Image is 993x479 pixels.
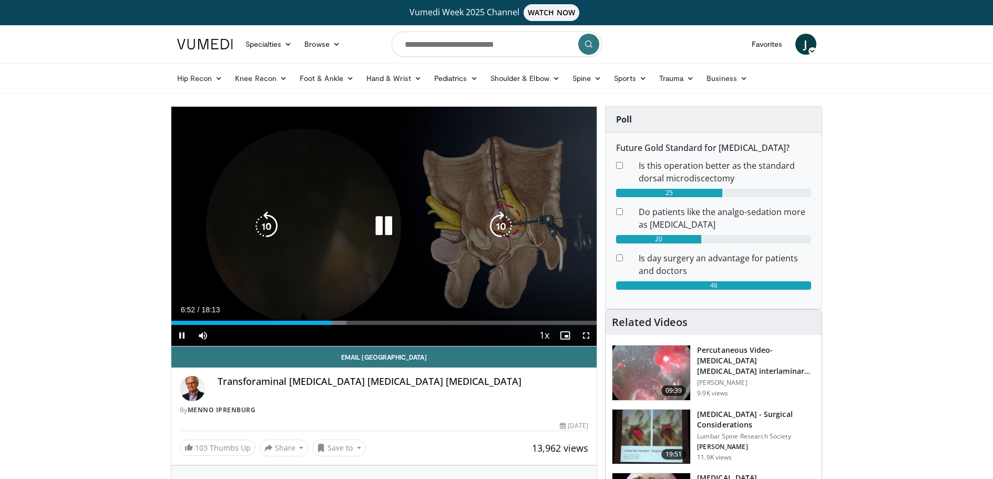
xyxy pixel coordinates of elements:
[653,68,701,89] a: Trauma
[192,325,213,346] button: Mute
[631,159,819,185] dd: Is this operation better as the standard dorsal microdiscectomy
[181,305,195,314] span: 6:52
[534,325,555,346] button: Playback Rate
[171,107,597,346] video-js: Video Player
[484,68,566,89] a: Shoulder & Elbow
[612,410,690,464] img: df977cbb-5756-427a-b13c-efcd69dcbbf0.150x105_q85_crop-smart_upscale.jpg
[700,68,754,89] a: Business
[697,379,815,387] p: [PERSON_NAME]
[631,252,819,277] dd: Is day surgery an advantage for patients and doctors
[293,68,360,89] a: Foot & Ankle
[697,389,728,398] p: 9.9K views
[555,325,576,346] button: Enable picture-in-picture mode
[608,68,653,89] a: Sports
[616,189,722,197] div: 25
[218,376,589,388] h4: Transforaminal [MEDICAL_DATA] [MEDICAL_DATA] [MEDICAL_DATA]
[612,409,815,465] a: 19:51 [MEDICAL_DATA] - Surgical Considerations Lumbar Spine Research Society [PERSON_NAME] 11.9K ...
[524,4,579,21] span: WATCH NOW
[661,449,687,460] span: 19:51
[612,316,688,329] h4: Related Videos
[188,405,256,414] a: Menno Iprenburg
[697,432,815,441] p: Lumbar Spine Research Society
[661,385,687,396] span: 09:39
[612,345,690,400] img: 8fac1a79-a78b-4966-a978-874ddf9a9948.150x105_q85_crop-smart_upscale.jpg
[260,440,309,456] button: Share
[616,235,701,243] div: 20
[171,346,597,368] a: Email [GEOGRAPHIC_DATA]
[239,34,299,55] a: Specialties
[631,206,819,231] dd: Do patients like the analgo-sedation more as [MEDICAL_DATA]
[697,409,815,430] h3: [MEDICAL_DATA] - Surgical Considerations
[195,443,208,453] span: 103
[745,34,789,55] a: Favorites
[560,421,588,431] div: [DATE]
[428,68,484,89] a: Pediatrics
[198,305,200,314] span: /
[566,68,608,89] a: Spine
[179,4,815,21] a: Vumedi Week 2025 ChannelWATCH NOW
[697,443,815,451] p: [PERSON_NAME]
[360,68,428,89] a: Hand & Wrist
[795,34,816,55] a: J
[616,114,632,125] strong: Poll
[697,345,815,376] h3: Percutaneous Video-[MEDICAL_DATA] [MEDICAL_DATA] interlaminar L5-S1 (PELD)
[201,305,220,314] span: 18:13
[532,442,588,454] span: 13,962 views
[697,453,732,462] p: 11.9K views
[298,34,346,55] a: Browse
[229,68,293,89] a: Knee Recon
[392,32,602,57] input: Search topics, interventions
[616,281,811,290] div: 46
[616,143,811,153] h6: Future Gold Standard for [MEDICAL_DATA]?
[171,321,597,325] div: Progress Bar
[180,440,255,456] a: 103 Thumbs Up
[171,325,192,346] button: Pause
[612,345,815,401] a: 09:39 Percutaneous Video-[MEDICAL_DATA] [MEDICAL_DATA] interlaminar L5-S1 (PELD) [PERSON_NAME] 9....
[312,440,366,456] button: Save to
[177,39,233,49] img: VuMedi Logo
[180,376,205,401] img: Avatar
[180,405,589,415] div: By
[576,325,597,346] button: Fullscreen
[171,68,229,89] a: Hip Recon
